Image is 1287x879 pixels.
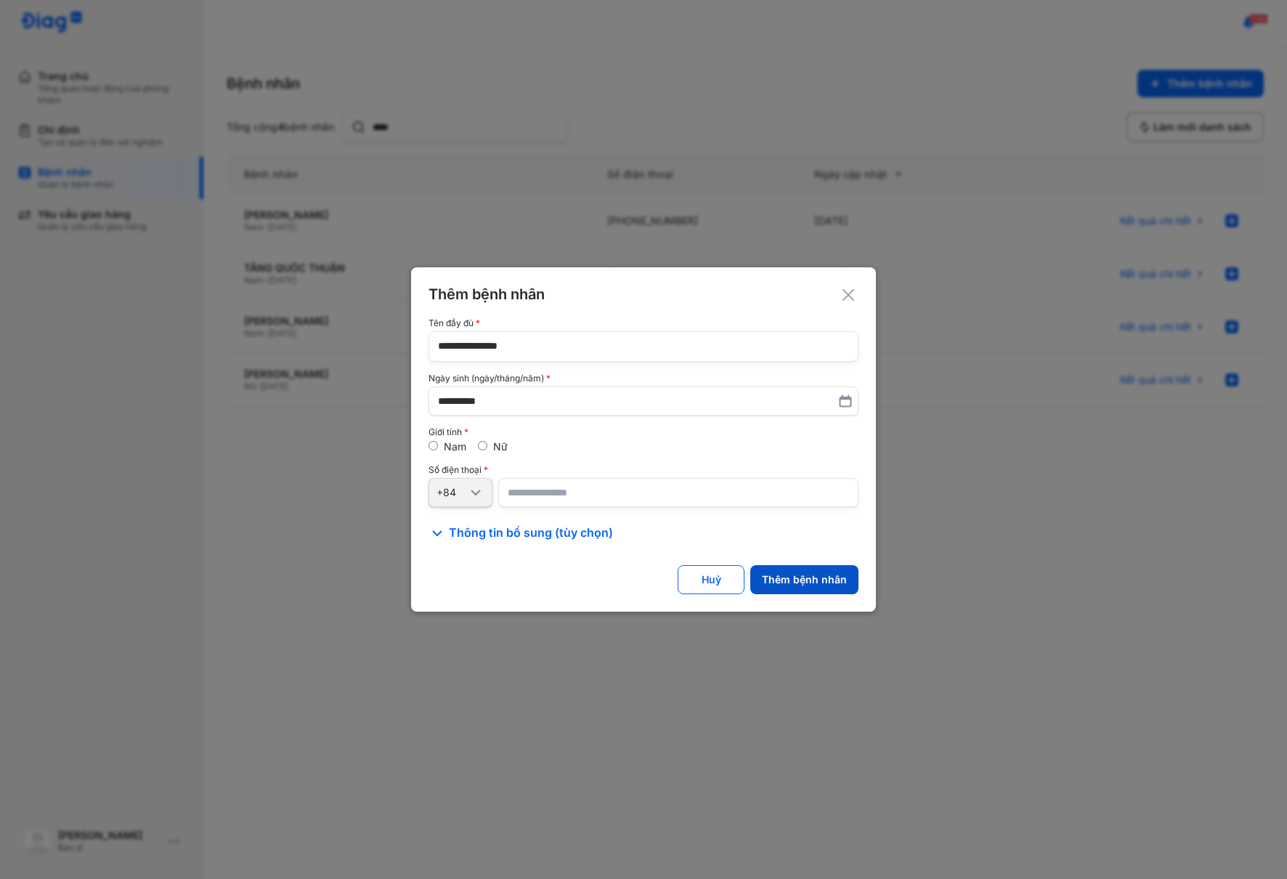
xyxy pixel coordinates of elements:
div: Số điện thoại [429,465,858,475]
div: +84 [437,486,467,499]
button: Thêm bệnh nhân [750,565,858,594]
div: Tên đầy đủ [429,318,858,328]
div: Ngày sinh (ngày/tháng/năm) [429,373,858,384]
button: Huỷ [678,565,744,594]
label: Nam [444,440,466,453]
span: Thông tin bổ sung (tùy chọn) [449,524,613,542]
div: Giới tính [429,427,858,437]
div: Thêm bệnh nhân [429,285,858,304]
div: Thêm bệnh nhân [762,573,847,586]
label: Nữ [493,440,508,453]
